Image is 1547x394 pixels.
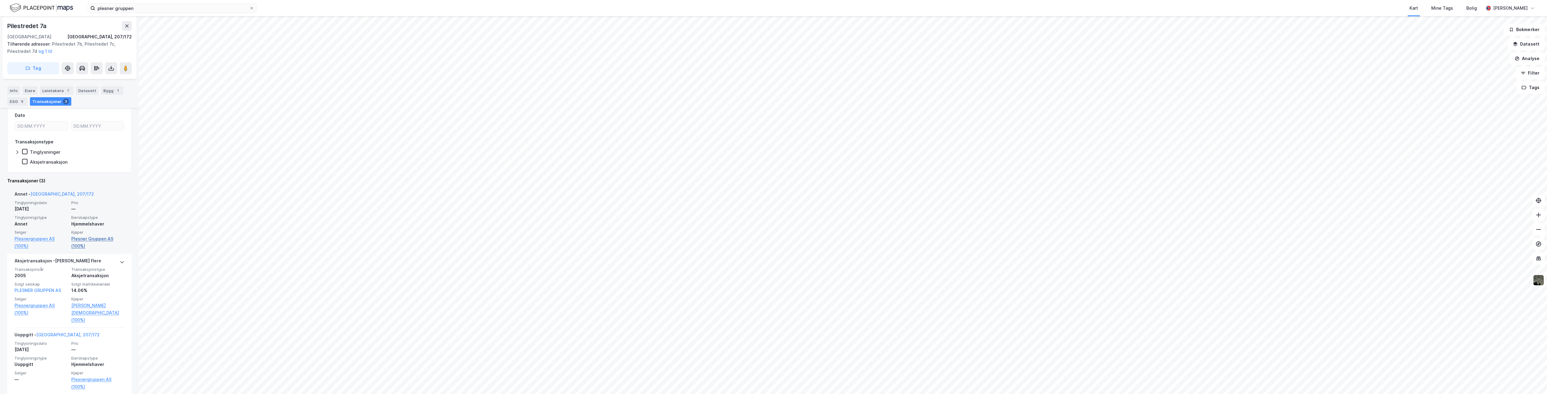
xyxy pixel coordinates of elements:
div: Mine Tags [1431,5,1453,12]
span: Solgt matrikkelandel [71,282,124,287]
div: Info [7,86,20,95]
img: 9k= [1533,274,1544,286]
span: Tinglysningsdato [15,200,68,205]
div: Transaksjoner (3) [7,177,132,184]
input: Søk på adresse, matrikkel, gårdeiere, leietakere eller personer [95,4,249,13]
a: [GEOGRAPHIC_DATA], 207/172 [36,332,100,337]
div: 14.06% [71,287,124,294]
div: Datasett [76,86,99,95]
span: Kjøper [71,296,124,302]
div: — [15,376,68,383]
div: [GEOGRAPHIC_DATA] [7,33,51,40]
div: Dato [15,112,25,119]
div: 3 [63,98,69,104]
button: Tags [1516,82,1545,94]
div: Bygg [101,86,123,95]
div: Transaksjonstype [15,138,53,146]
span: Tinglysningstype [15,356,68,361]
a: Plesnergruppen AS (100%) [15,302,68,316]
span: Tilhørende adresser: [7,41,52,46]
button: Filter [1516,67,1545,79]
span: Pris [71,200,124,205]
div: 7 [65,88,71,94]
div: [DATE] [15,346,68,353]
div: Annet - [15,191,94,200]
div: 2005 [15,272,68,279]
button: Datasett [1508,38,1545,50]
div: Transaksjoner [30,97,71,106]
span: Tinglysningsdato [15,341,68,346]
div: Bolig [1466,5,1477,12]
div: [GEOGRAPHIC_DATA], 207/172 [67,33,132,40]
div: Aksjetransaksjon [71,272,124,279]
div: Eiere [22,86,37,95]
a: PLESNER GRUPPEN AS [15,288,61,293]
a: Plesnergruppen AS (100%) [15,235,68,250]
a: Plesnergruppen AS (100%) [71,376,124,390]
span: Kjøper [71,230,124,235]
div: 1 [115,88,121,94]
button: Tag [7,62,59,74]
div: 8 [19,98,25,104]
span: Selger [15,230,68,235]
span: Pris [71,341,124,346]
span: Eierskapstype [71,356,124,361]
span: Solgt selskap [15,282,68,287]
div: Hjemmelshaver [71,361,124,368]
div: Hjemmelshaver [71,220,124,228]
span: Transaksjonsår [15,267,68,272]
div: ESG [7,97,27,106]
button: Analyse [1510,53,1545,65]
input: DD.MM.YYYY [15,121,68,130]
span: Eierskapstype [71,215,124,220]
div: Uoppgitt [15,361,68,368]
div: Tinglysninger [30,149,60,155]
span: Selger [15,370,68,376]
div: Pilestredet 7b, Pilestredet 7c, Pilestredet 7d [7,40,127,55]
div: Aksjetransaksjon [30,159,68,165]
div: Aksjetransaksjon - [PERSON_NAME] flere [15,257,101,267]
span: Kjøper [71,370,124,376]
div: — [71,346,124,353]
img: logo.f888ab2527a4732fd821a326f86c7f29.svg [10,3,73,13]
div: Uoppgitt - [15,331,100,341]
button: Bokmerker [1504,24,1545,36]
div: — [71,205,124,213]
a: [PERSON_NAME][DEMOGRAPHIC_DATA] (100%) [71,302,124,324]
input: DD.MM.YYYY [71,121,124,130]
span: Tinglysningstype [15,215,68,220]
div: [DATE] [15,205,68,213]
a: [GEOGRAPHIC_DATA], 207/172 [31,191,94,197]
span: Selger [15,296,68,302]
div: Leietakere [40,86,73,95]
a: Plesner Gruppen AS (100%) [71,235,124,250]
div: Kart [1410,5,1418,12]
span: Transaksjonstype [71,267,124,272]
div: Pilestredet 7a [7,21,48,31]
div: Annet [15,220,68,228]
iframe: Chat Widget [1517,365,1547,394]
div: [PERSON_NAME] [1493,5,1528,12]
